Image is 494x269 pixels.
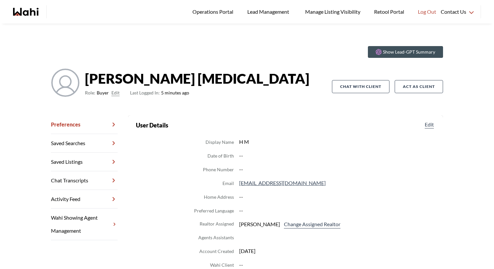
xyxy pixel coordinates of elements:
dt: Date of Birth [207,152,234,160]
dt: Email [222,179,234,187]
dt: Display Name [206,138,234,146]
dd: -- [239,261,435,269]
h2: User Details [136,121,168,130]
dd: -- [239,151,435,160]
a: Preferences [51,115,118,134]
span: [PERSON_NAME] [239,220,280,228]
strong: [PERSON_NAME] [MEDICAL_DATA] [85,69,309,88]
dt: Realtor Assigned [200,220,234,228]
span: 5 minutes ago [130,89,189,97]
dd: [DATE] [239,247,435,255]
dd: -- [239,193,435,201]
a: Saved Listings [51,153,118,171]
span: Last Logged In: [130,90,160,95]
a: Chat Transcripts [51,171,118,190]
dt: Home Address [204,193,234,201]
p: Show Lead-GPT Summary [383,49,435,55]
dd: -- [239,165,435,174]
dt: Wahi Client [210,261,234,269]
dt: Agents Assistants [198,234,234,242]
span: Operations Portal [192,8,236,16]
button: Show Lead-GPT Summary [368,46,443,58]
span: Manage Listing Visibility [303,8,362,16]
span: Retool Portal [374,8,406,16]
dd: -- [239,206,435,215]
dt: Account Created [199,247,234,255]
button: Edit [111,89,120,97]
button: Act as Client [395,80,443,93]
span: Buyer [97,89,109,97]
a: Wahi Showing Agent Management [51,209,118,240]
span: Role: [85,89,95,97]
dt: Preferred Language [194,207,234,215]
button: Change Assigned Realtor [283,220,342,228]
a: Saved Searches [51,134,118,153]
dd: [EMAIL_ADDRESS][DOMAIN_NAME] [239,179,435,187]
a: Activity Feed [51,190,118,209]
button: Chat with client [332,80,389,93]
span: Log Out [418,8,436,16]
a: Wahi homepage [13,8,39,16]
span: Lead Management [247,8,291,16]
dt: Phone Number [203,166,234,174]
button: Edit [423,121,435,128]
dd: H M [239,138,435,146]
